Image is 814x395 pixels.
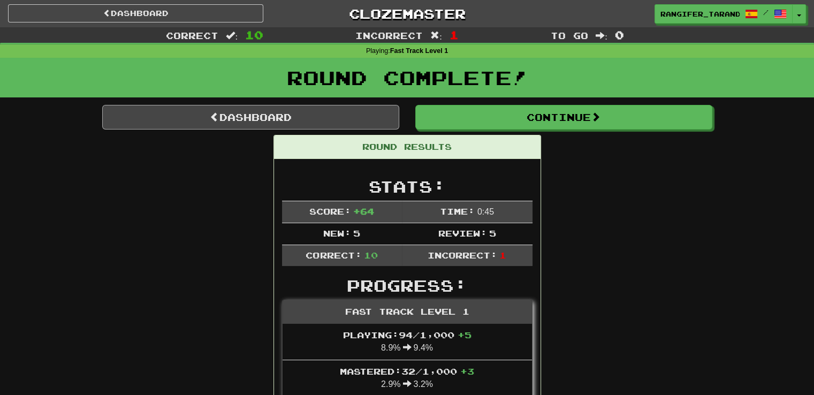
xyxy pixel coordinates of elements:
[166,30,218,41] span: Correct
[458,330,471,340] span: + 5
[274,135,541,159] div: Round Results
[283,300,532,324] div: Fast Track Level 1
[489,228,496,238] span: 5
[440,206,475,216] span: Time:
[615,28,624,41] span: 0
[428,250,497,260] span: Incorrect:
[323,228,351,238] span: New:
[438,228,486,238] span: Review:
[660,9,740,19] span: rangifer_tarandus
[390,47,448,55] strong: Fast Track Level 1
[460,366,474,376] span: + 3
[340,366,474,376] span: Mastered: 32 / 1,000
[306,250,361,260] span: Correct:
[477,207,494,216] span: 0 : 45
[309,206,351,216] span: Score:
[102,105,399,130] a: Dashboard
[551,30,588,41] span: To go
[596,31,607,40] span: :
[355,30,423,41] span: Incorrect
[282,277,532,294] h2: Progress:
[8,4,263,22] a: Dashboard
[226,31,238,40] span: :
[450,28,459,41] span: 1
[430,31,442,40] span: :
[353,228,360,238] span: 5
[343,330,471,340] span: Playing: 94 / 1,000
[763,9,769,16] span: /
[4,67,810,88] h1: Round Complete!
[245,28,263,41] span: 10
[279,4,535,23] a: Clozemaster
[364,250,378,260] span: 10
[655,4,793,24] a: rangifer_tarandus /
[283,324,532,360] li: 8.9% 9.4%
[499,250,506,260] span: 1
[282,178,532,195] h2: Stats:
[353,206,374,216] span: + 64
[415,105,712,130] button: Continue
